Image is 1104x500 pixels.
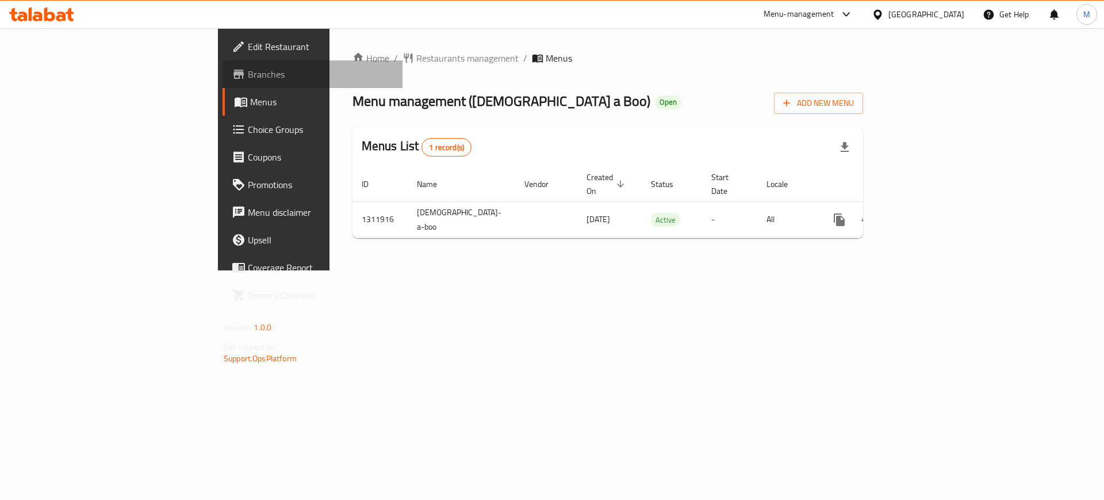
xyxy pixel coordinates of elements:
span: 1.0.0 [254,320,271,335]
span: Get support on: [224,339,277,354]
h2: Menus List [362,138,471,157]
td: - [702,201,757,238]
span: [DATE] [586,212,610,227]
span: Add New Menu [783,96,854,110]
span: Open [655,97,681,107]
button: more [826,206,853,234]
span: Name [417,177,452,191]
span: Edit Restaurant [248,40,393,54]
span: Active [651,213,680,227]
li: / [523,51,527,65]
span: 1 record(s) [422,142,471,153]
span: Grocery Checklist [248,288,393,302]
th: Actions [816,167,945,202]
div: [GEOGRAPHIC_DATA] [888,8,964,21]
span: Start Date [711,170,743,198]
span: Menus [546,51,572,65]
a: Branches [223,60,402,88]
span: M [1083,8,1090,21]
td: [DEMOGRAPHIC_DATA]-a-boo [408,201,515,238]
button: Add New Menu [774,93,863,114]
a: Coupons [223,143,402,171]
a: Restaurants management [402,51,519,65]
span: Restaurants management [416,51,519,65]
a: Grocery Checklist [223,281,402,309]
nav: breadcrumb [352,51,863,65]
div: Export file [831,133,858,161]
span: Menu management ( [DEMOGRAPHIC_DATA] a Boo ) [352,88,650,114]
span: Locale [766,177,803,191]
span: Coverage Report [248,261,393,274]
span: Choice Groups [248,123,393,136]
span: Branches [248,67,393,81]
a: Promotions [223,171,402,199]
td: All [757,201,816,238]
span: Status [651,177,688,191]
span: Menu disclaimer [248,205,393,219]
table: enhanced table [352,167,945,238]
a: Edit Restaurant [223,33,402,60]
a: Coverage Report [223,254,402,281]
a: Choice Groups [223,116,402,143]
a: Menus [223,88,402,116]
a: Menu disclaimer [223,199,402,226]
div: Open [655,96,681,109]
span: Upsell [248,233,393,247]
span: Menus [250,95,393,109]
button: Change Status [853,206,881,234]
a: Upsell [223,226,402,254]
div: Total records count [421,138,471,157]
span: Coupons [248,150,393,164]
span: Vendor [524,177,563,191]
span: Promotions [248,178,393,192]
span: Created On [586,170,628,198]
div: Menu-management [764,7,834,21]
a: Support.OpsPlatform [224,351,297,366]
span: Version: [224,320,252,335]
span: ID [362,177,384,191]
